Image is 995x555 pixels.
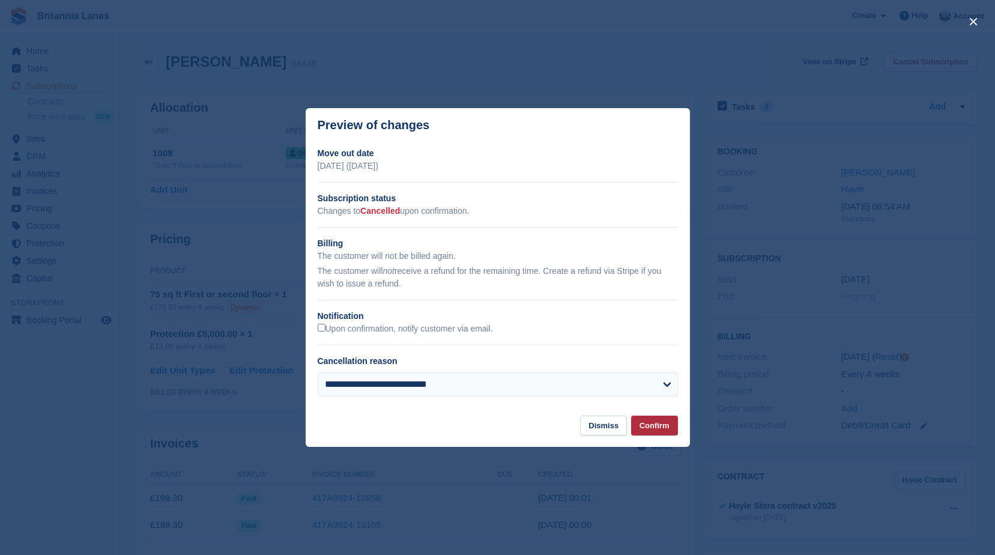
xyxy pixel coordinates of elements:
[318,237,678,250] h2: Billing
[318,147,678,160] h2: Move out date
[964,12,983,31] button: close
[318,356,398,366] label: Cancellation reason
[318,205,678,217] p: Changes to upon confirmation.
[318,265,678,290] p: The customer will receive a refund for the remaining time. Create a refund via Stripe if you wish...
[318,324,325,332] input: Upon confirmation, notify customer via email.
[318,310,678,323] h2: Notification
[631,416,678,435] button: Confirm
[360,206,400,216] span: Cancelled
[383,266,394,276] em: not
[318,192,678,205] h2: Subscription status
[318,118,430,132] p: Preview of changes
[318,250,678,262] p: The customer will not be billed again.
[318,160,678,172] p: [DATE] ([DATE])
[318,324,493,335] label: Upon confirmation, notify customer via email.
[580,416,627,435] button: Dismiss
